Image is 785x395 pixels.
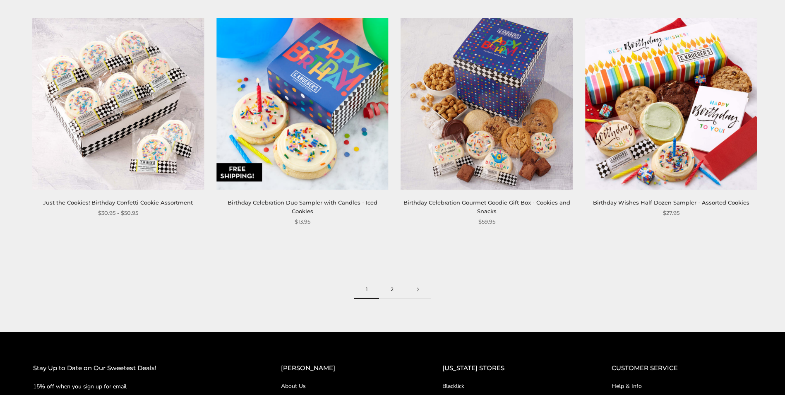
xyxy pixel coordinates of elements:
[281,363,409,373] h2: [PERSON_NAME]
[295,217,310,226] span: $13.95
[663,209,679,217] span: $27.95
[33,382,248,391] p: 15% off when you sign up for email
[216,18,389,190] img: Birthday Celebration Duo Sampler with Candles - Iced Cookies
[612,382,752,390] a: Help & Info
[442,382,579,390] a: Blacklick
[612,363,752,373] h2: CUSTOMER SERVICE
[7,364,86,388] iframe: Sign Up via Text for Offers
[228,199,377,214] a: Birthday Celebration Duo Sampler with Candles - Iced Cookies
[32,18,204,190] img: Just the Cookies! Birthday Confetti Cookie Assortment
[33,363,248,373] h2: Stay Up to Date on Our Sweetest Deals!
[585,18,757,190] img: Birthday Wishes Half Dozen Sampler - Assorted Cookies
[98,209,138,217] span: $30.95 - $50.95
[403,199,570,214] a: Birthday Celebration Gourmet Goodie Gift Box - Cookies and Snacks
[401,18,573,190] img: Birthday Celebration Gourmet Goodie Gift Box - Cookies and Snacks
[281,382,409,390] a: About Us
[593,199,749,206] a: Birthday Wishes Half Dozen Sampler - Assorted Cookies
[354,280,379,299] span: 1
[442,363,579,373] h2: [US_STATE] STORES
[379,280,405,299] a: 2
[478,217,495,226] span: $59.95
[43,199,193,206] a: Just the Cookies! Birthday Confetti Cookie Assortment
[405,280,431,299] a: Next page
